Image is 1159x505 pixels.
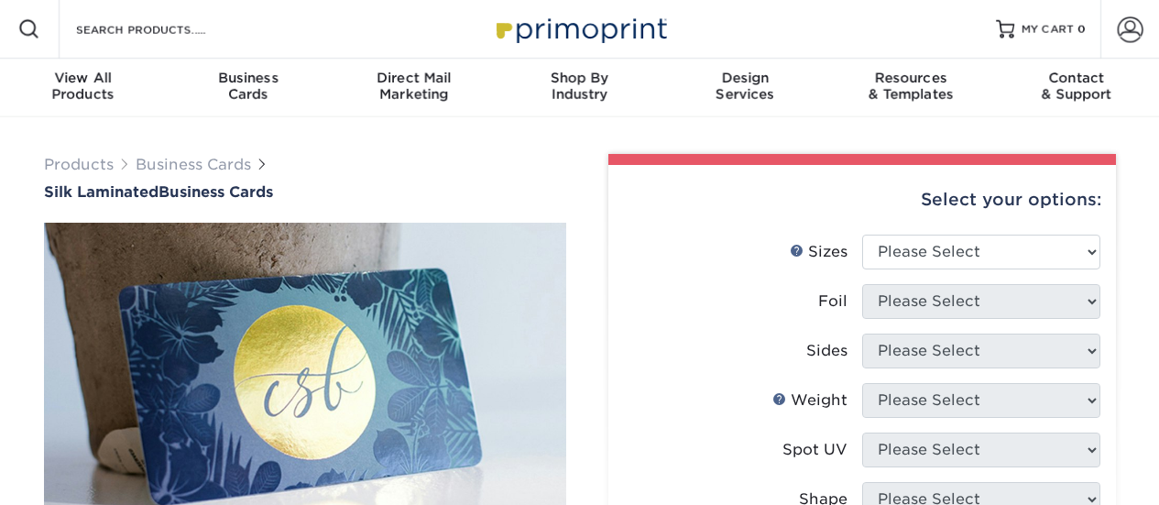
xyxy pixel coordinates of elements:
div: Weight [772,390,847,412]
input: SEARCH PRODUCTS..... [74,18,253,40]
span: 0 [1077,23,1086,36]
span: Contact [993,70,1159,86]
div: Industry [497,70,662,103]
a: Resources& Templates [828,59,994,117]
span: Silk Laminated [44,183,159,201]
div: Foil [818,291,847,313]
a: Silk LaminatedBusiness Cards [44,183,566,201]
span: Design [662,70,828,86]
a: Shop ByIndustry [497,59,662,117]
div: Marketing [331,70,497,103]
div: Cards [166,70,332,103]
a: DesignServices [662,59,828,117]
span: Resources [828,70,994,86]
span: Business [166,70,332,86]
a: Direct MailMarketing [331,59,497,117]
div: & Templates [828,70,994,103]
a: Contact& Support [993,59,1159,117]
span: MY CART [1022,22,1074,38]
div: Sides [806,340,847,362]
span: Shop By [497,70,662,86]
div: & Support [993,70,1159,103]
div: Services [662,70,828,103]
a: Business Cards [136,156,251,173]
a: BusinessCards [166,59,332,117]
h1: Business Cards [44,183,566,201]
span: Direct Mail [331,70,497,86]
div: Sizes [790,241,847,263]
img: Primoprint [488,9,672,49]
a: Products [44,156,114,173]
div: Spot UV [782,439,847,461]
div: Select your options: [623,165,1101,235]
